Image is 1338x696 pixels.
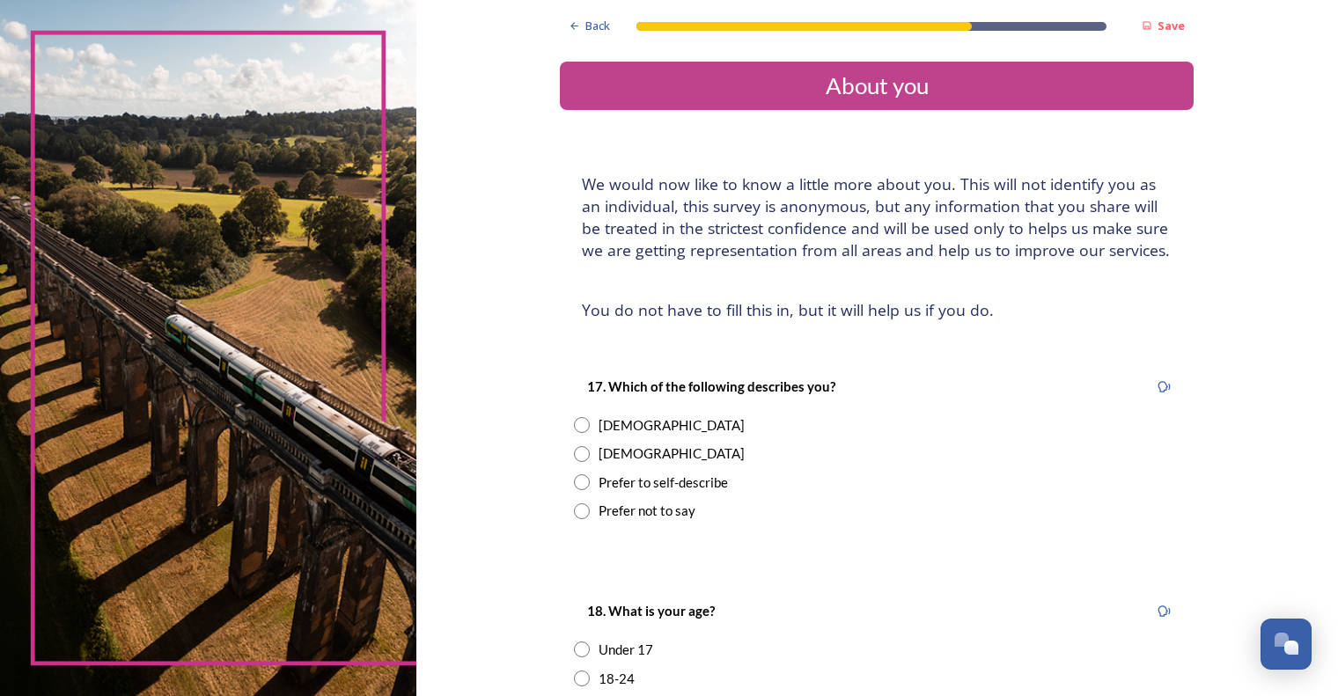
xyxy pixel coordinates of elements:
strong: Save [1158,18,1185,33]
div: [DEMOGRAPHIC_DATA] [599,443,745,464]
div: Prefer not to say [599,501,695,521]
div: Under 17 [599,640,653,660]
strong: 18. What is your age? [587,603,715,619]
div: 18-24 [599,669,635,689]
h4: You do not have to fill this in, but it will help us if you do. [582,299,1172,321]
div: About you [567,69,1187,103]
span: Back [585,18,610,34]
strong: 17. Which of the following describes you? [587,378,835,394]
h4: We would now like to know a little more about you. This will not identify you as an individual, t... [582,173,1172,261]
button: Open Chat [1261,619,1312,670]
div: [DEMOGRAPHIC_DATA] [599,415,745,436]
div: Prefer to self-describe [599,473,728,493]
